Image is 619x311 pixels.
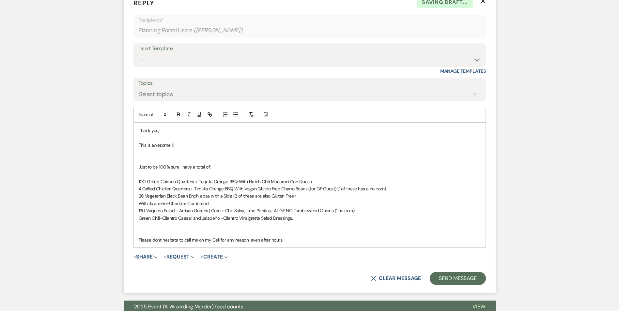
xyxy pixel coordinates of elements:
button: Send Message [430,272,486,285]
p: Please don't hesitate to call me on my Cell for any reason, even after hours. [139,236,481,244]
button: Clear message [371,276,421,281]
span: + [200,254,203,259]
a: Manage Templates [440,68,486,74]
p: 4 Grilled Chicken Quarters + Tequila Orange BBQ With Vegan Gluten Free Charro Beans (for GF Guest... [139,185,481,192]
div: Select topics [139,90,173,98]
button: Request [163,254,194,259]
button: Create [200,254,227,259]
p: 100 Grilled Chicken Quarters + Tequila Orange BBQ With Hatch Chili Macaroni Con Queso [139,178,481,185]
p: Green Chili-Cilantro Caesar and Jalapeño -Cilantro Vinaigrette Salad Dressings. [139,215,481,222]
span: + [163,254,166,259]
div: Insert Template [138,44,481,53]
p: Recipients* [138,16,481,24]
label: Topics [138,79,481,88]
span: ( [PERSON_NAME] ) [193,26,242,35]
p: With Jalapeño-Cheddar Cornbread [139,200,481,207]
button: Share [133,254,158,259]
span: 2025 Event (A Wizarding Murder) food counts [134,303,243,310]
div: Planning Portal Users [138,24,481,37]
p: 26 Vegetarian Black Bean Enchiladas with a Side (2 of these are also Gluten Free) [139,192,481,200]
span: View [472,303,485,310]
p: Just to be 100% sure I have a total of: [139,163,481,170]
p: Thank you, [139,127,481,134]
p: 130 Vaquero Salad - Artisan Greens | Corn + Chili Salsa, Lime Pepitas, All GF NO Tumbleweed Onion... [139,207,481,214]
p: This is awesome!!! [139,141,481,149]
span: + [133,254,136,259]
